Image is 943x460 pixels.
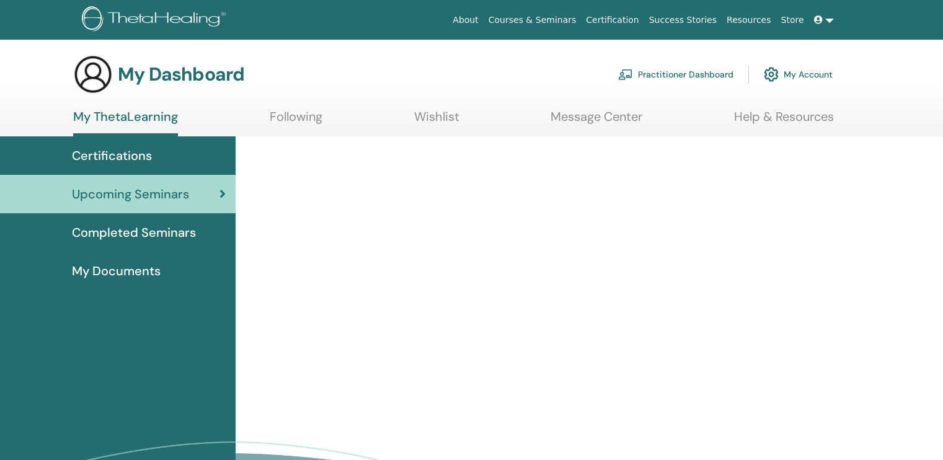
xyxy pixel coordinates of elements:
span: Upcoming Seminars [72,185,189,203]
img: logo.png [82,6,230,34]
span: My Documents [72,262,161,280]
a: My Account [764,61,833,88]
a: Certification [581,9,644,32]
h3: My Dashboard [118,63,244,86]
a: Help & Resources [734,109,834,133]
a: Wishlist [414,109,459,133]
a: My ThetaLearning [73,109,178,136]
a: Store [776,9,809,32]
a: Message Center [551,109,642,133]
img: cog.svg [764,64,779,85]
span: Completed Seminars [72,223,196,242]
img: generic-user-icon.jpg [73,55,113,94]
span: Certifications [72,146,152,165]
a: Practitioner Dashboard [618,61,733,88]
a: Success Stories [644,9,722,32]
img: chalkboard-teacher.svg [618,69,633,80]
a: Courses & Seminars [484,9,582,32]
a: Following [270,109,322,133]
a: Resources [722,9,776,32]
a: About [448,9,483,32]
